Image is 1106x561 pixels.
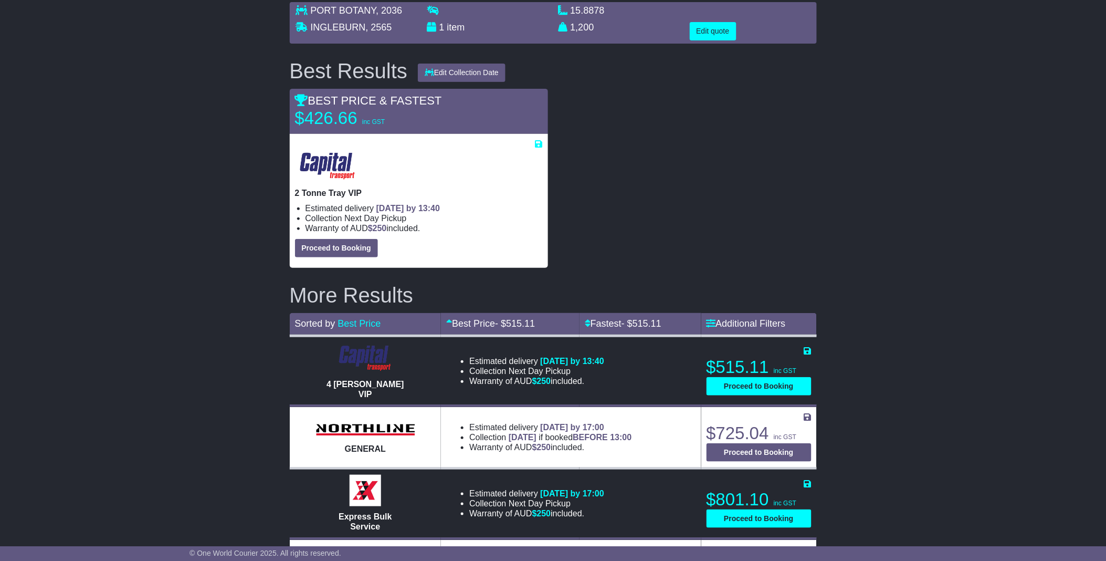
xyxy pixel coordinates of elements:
span: [DATE] by 17:00 [540,489,604,498]
span: 515.11 [633,318,661,329]
li: Collection [469,366,604,376]
li: Estimated delivery [306,203,543,213]
a: Best Price- $515.11 [446,318,535,329]
p: $801.10 [707,489,812,510]
span: - $ [622,318,661,329]
a: Additional Filters [707,318,786,329]
span: GENERAL [345,444,386,453]
li: Estimated delivery [469,356,604,366]
button: Proceed to Booking [707,510,812,528]
img: CapitalTransport: 2 Tonne Tray VIP [295,149,361,183]
span: PORT BOTANY [311,5,376,16]
span: 250 [537,509,551,518]
span: , 2036 [376,5,402,16]
li: Warranty of AUD included. [469,442,631,452]
span: - $ [495,318,535,329]
span: inc GST [774,500,796,507]
div: Best Results [285,59,413,82]
p: $725.04 [707,423,812,444]
img: CapitalTransport: 4 Tonne Tautliner VIP [334,342,396,374]
span: if booked [509,433,631,442]
a: Best Price [338,318,381,329]
span: Next Day Pickup [509,499,571,508]
span: BEST PRICE & FASTEST [295,94,442,107]
p: $515.11 [707,357,812,378]
li: Warranty of AUD included. [469,508,604,518]
span: inc GST [774,433,796,441]
span: $ [532,377,551,386]
button: Edit quote [690,22,736,40]
span: Next Day Pickup [344,214,406,223]
button: Edit Collection Date [418,64,505,82]
li: Warranty of AUD included. [306,223,543,233]
span: $ [532,443,551,452]
span: [DATE] by 13:40 [376,204,440,213]
li: Collection [306,213,543,223]
span: BEFORE [573,433,608,442]
h2: More Results [290,284,817,307]
button: Proceed to Booking [707,377,812,396]
img: Border Express: Express Bulk Service [350,475,381,506]
button: Proceed to Booking [295,239,378,257]
li: Estimated delivery [469,422,631,432]
span: 250 [537,377,551,386]
li: Estimated delivery [469,489,604,498]
span: $ [532,509,551,518]
span: 4 [PERSON_NAME] VIP [326,380,404,399]
span: Sorted by [295,318,335,329]
span: 515.11 [506,318,535,329]
span: 15.8878 [571,5,605,16]
span: , 2565 [366,22,392,33]
span: [DATE] [509,433,536,442]
span: [DATE] by 17:00 [540,423,604,432]
span: [DATE] by 13:40 [540,357,604,366]
span: 1 [439,22,445,33]
li: Collection [469,432,631,442]
button: Proceed to Booking [707,443,812,462]
li: Collection [469,498,604,508]
span: inc GST [774,367,796,375]
li: Warranty of AUD included. [469,376,604,386]
span: 1,200 [571,22,594,33]
span: item [447,22,465,33]
span: © One World Courier 2025. All rights reserved. [189,549,341,557]
a: Fastest- $515.11 [585,318,661,329]
span: 250 [537,443,551,452]
span: Express Bulk Service [339,512,392,531]
span: 13:00 [610,433,632,442]
span: Next Day Pickup [509,367,571,376]
p: $426.66 [295,108,426,129]
span: INGLEBURN [311,22,366,33]
span: inc GST [362,118,385,126]
span: 250 [373,224,387,233]
span: $ [368,224,387,233]
img: Northline Distribution: GENERAL [313,421,418,439]
p: 2 Tonne Tray VIP [295,188,543,198]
